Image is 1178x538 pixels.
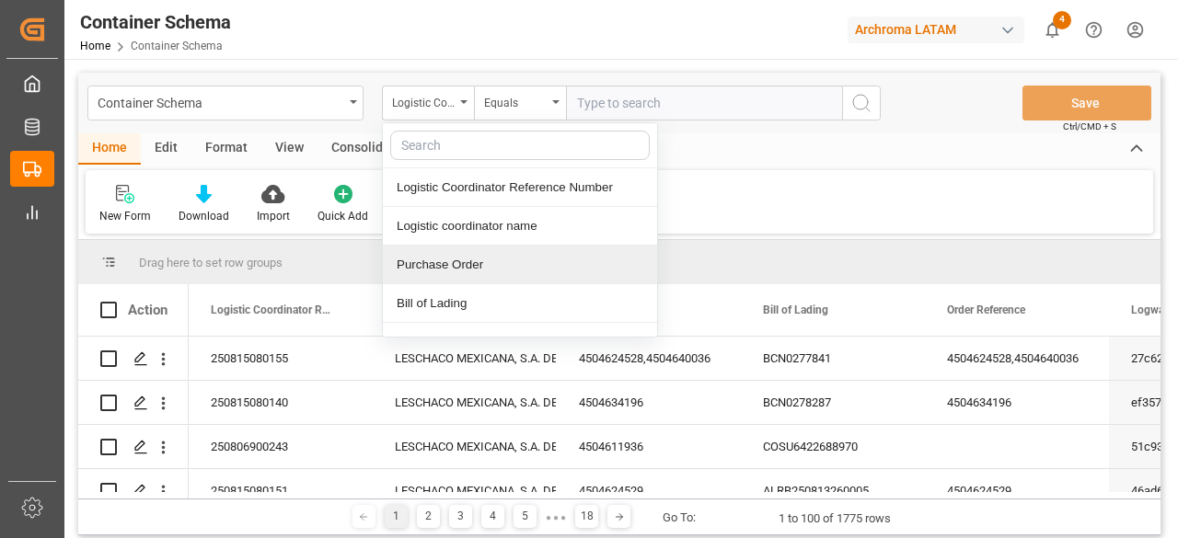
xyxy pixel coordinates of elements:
button: Help Center [1073,9,1114,51]
div: 4 [481,505,504,528]
div: Press SPACE to select this row. [78,425,189,469]
input: Search [390,131,650,160]
div: 250815080140 [189,381,373,424]
div: Download [179,208,229,224]
div: Logistic coordinator name [383,207,657,246]
div: LESCHACO MEXICANA, S.A. DE C.V. [395,382,535,424]
div: LESCHACO MEXICANA, S.A. DE C.V. [395,426,535,468]
div: BCN0278287 [741,381,925,424]
div: Import [257,208,290,224]
div: 5 [514,505,537,528]
div: 4504611936 [557,425,741,468]
div: 4504624529 [925,469,1109,512]
div: Equals [484,90,547,111]
div: LESCHACO MEXICANA, S.A. DE C.V. [395,338,535,380]
button: open menu [474,86,566,120]
button: show 4 new notifications [1032,9,1073,51]
div: 4504624528,4504640036 [557,337,741,380]
div: Logistic Coordinator Reference Number [392,90,455,111]
button: Save [1022,86,1151,120]
div: Purchase Order [383,246,657,284]
div: Consolidate [318,133,416,165]
div: New Form [99,208,151,224]
div: Press SPACE to select this row. [78,469,189,513]
div: Bill of Lading [383,284,657,323]
div: Go To: [663,509,696,527]
div: 4504634196 [557,381,741,424]
div: 4504634196 [925,381,1109,424]
div: COSU6422688970 [741,425,925,468]
span: Logistic Coordinator Reference Number [211,303,334,316]
div: 1 to 100 of 1775 rows [779,509,891,528]
div: Action [128,302,167,318]
div: LESCHACO MEXICANA, S.A. DE C.V. [395,470,535,512]
div: 250815080151 [189,469,373,512]
a: Home [80,40,110,52]
div: ALRB250813260005 [741,469,925,512]
div: 250806900243 [189,425,373,468]
div: 18 [575,505,598,528]
div: Order Reference [383,323,657,361]
button: open menu [87,86,364,120]
div: Container Schema [80,8,231,36]
div: 4504624528,4504640036 [925,337,1109,380]
span: Order Reference [947,303,1025,316]
div: Edit [141,133,191,165]
span: 4 [1053,11,1071,29]
div: Archroma LATAM [848,17,1024,43]
div: View [261,133,318,165]
div: 250815080155 [189,337,373,380]
div: Home [78,133,141,165]
div: Quick Add [318,208,368,224]
button: search button [842,86,881,120]
div: Press SPACE to select this row. [78,337,189,381]
div: 1 [385,505,408,528]
span: Ctrl/CMD + S [1063,120,1116,133]
input: Type to search [566,86,842,120]
button: close menu [382,86,474,120]
div: Format [191,133,261,165]
div: BCN0277841 [741,337,925,380]
div: 3 [449,505,472,528]
div: Press SPACE to select this row. [78,381,189,425]
span: Bill of Lading [763,303,828,316]
div: ● ● ● [546,510,566,524]
div: 4504624529 [557,469,741,512]
div: Container Schema [98,90,343,113]
div: 2 [417,505,440,528]
div: Logistic Coordinator Reference Number [383,168,657,207]
span: Drag here to set row groups [139,256,283,269]
button: Archroma LATAM [848,12,1032,47]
